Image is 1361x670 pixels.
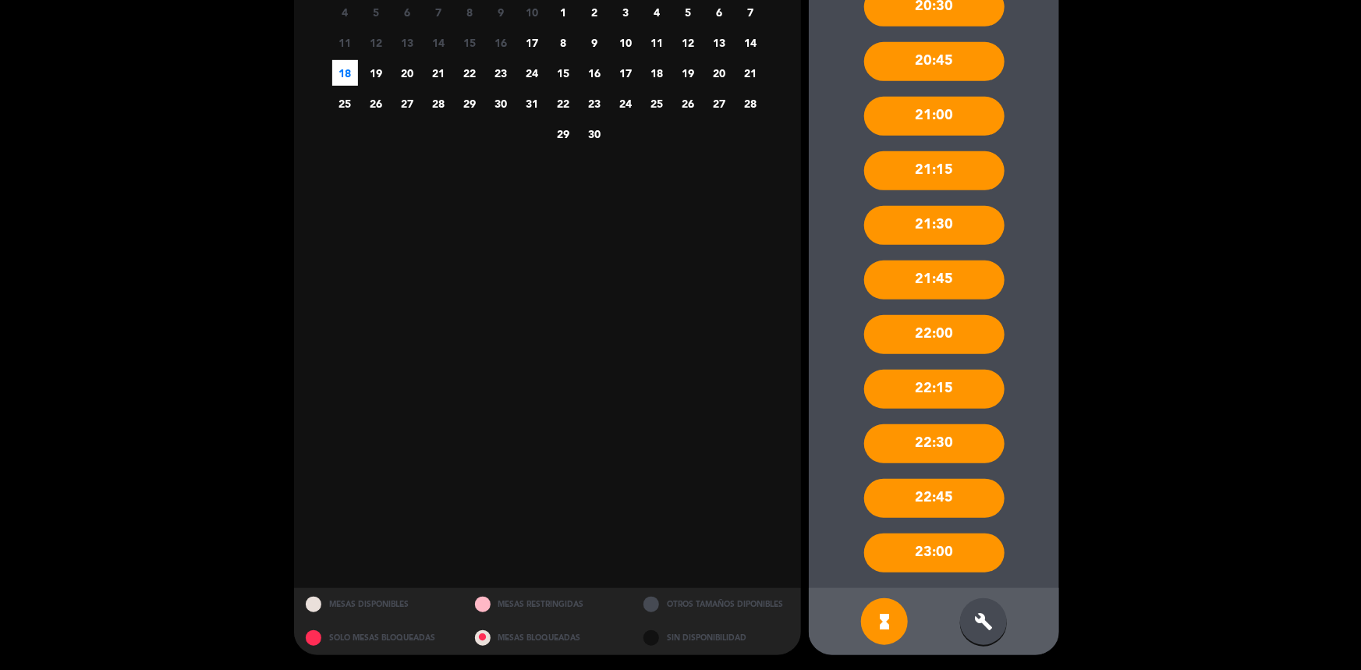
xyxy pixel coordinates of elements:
span: 23 [582,90,608,116]
span: 14 [738,30,764,55]
span: 25 [332,90,358,116]
span: 17 [613,60,639,86]
i: build [974,612,993,631]
div: MESAS RESTRINGIDAS [463,588,633,622]
span: 13 [395,30,420,55]
div: SIN DISPONIBILIDAD [632,622,801,655]
i: hourglass_full [875,612,894,631]
div: 21:00 [864,97,1005,136]
span: 18 [644,60,670,86]
span: 31 [519,90,545,116]
span: 28 [426,90,452,116]
span: 21 [738,60,764,86]
span: 30 [488,90,514,116]
span: 29 [551,121,576,147]
span: 18 [332,60,358,86]
span: 26 [675,90,701,116]
span: 11 [332,30,358,55]
span: 16 [582,60,608,86]
div: 21:45 [864,261,1005,300]
span: 11 [644,30,670,55]
div: 22:30 [864,424,1005,463]
span: 27 [395,90,420,116]
span: 9 [582,30,608,55]
span: 24 [519,60,545,86]
div: MESAS DISPONIBLES [294,588,463,622]
span: 25 [644,90,670,116]
span: 13 [707,30,732,55]
span: 17 [519,30,545,55]
span: 20 [395,60,420,86]
span: 28 [738,90,764,116]
span: 14 [426,30,452,55]
div: SOLO MESAS BLOQUEADAS [294,622,463,655]
span: 19 [675,60,701,86]
span: 26 [363,90,389,116]
span: 12 [675,30,701,55]
span: 20 [707,60,732,86]
div: 23:00 [864,534,1005,573]
span: 22 [551,90,576,116]
div: 20:45 [864,42,1005,81]
div: 21:30 [864,206,1005,245]
span: 23 [488,60,514,86]
span: 16 [488,30,514,55]
span: 30 [582,121,608,147]
span: 12 [363,30,389,55]
span: 21 [426,60,452,86]
span: 15 [551,60,576,86]
div: 21:15 [864,151,1005,190]
span: 22 [457,60,483,86]
span: 29 [457,90,483,116]
div: OTROS TAMAÑOS DIPONIBLES [632,588,801,622]
div: MESAS BLOQUEADAS [463,622,633,655]
span: 24 [613,90,639,116]
div: 22:45 [864,479,1005,518]
div: 22:15 [864,370,1005,409]
span: 8 [551,30,576,55]
span: 15 [457,30,483,55]
span: 19 [363,60,389,86]
div: 22:00 [864,315,1005,354]
span: 10 [613,30,639,55]
span: 27 [707,90,732,116]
